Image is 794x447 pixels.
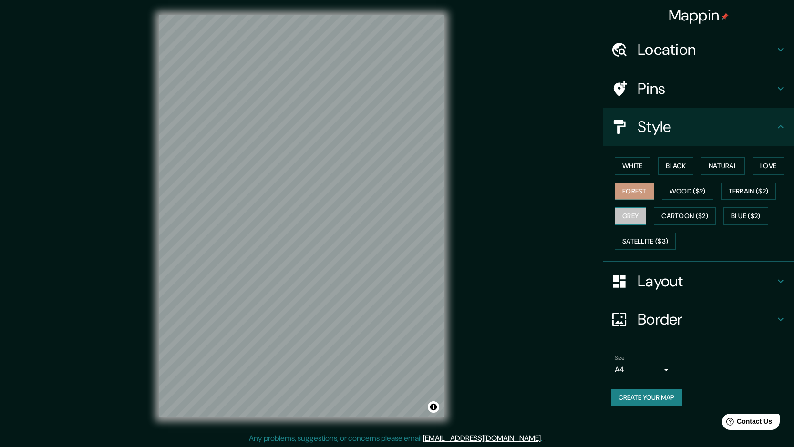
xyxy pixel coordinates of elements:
[544,433,546,444] div: .
[615,207,646,225] button: Grey
[249,433,542,444] p: Any problems, suggestions, or concerns please email .
[701,157,745,175] button: Natural
[638,79,775,98] h4: Pins
[723,207,768,225] button: Blue ($2)
[658,157,694,175] button: Black
[669,6,729,25] h4: Mappin
[638,272,775,291] h4: Layout
[542,433,544,444] div: .
[611,389,682,406] button: Create your map
[615,157,650,175] button: White
[603,30,794,69] div: Location
[753,157,784,175] button: Love
[615,183,654,200] button: Forest
[638,117,775,136] h4: Style
[603,300,794,338] div: Border
[603,262,794,300] div: Layout
[721,13,729,20] img: pin-icon.png
[159,15,444,417] canvas: Map
[615,354,625,362] label: Size
[615,362,672,377] div: A4
[603,70,794,108] div: Pins
[638,40,775,59] h4: Location
[709,410,784,437] iframe: Help widget launcher
[603,108,794,146] div: Style
[428,401,439,413] button: Toggle attribution
[615,233,676,250] button: Satellite ($3)
[721,183,776,200] button: Terrain ($2)
[662,183,713,200] button: Wood ($2)
[423,433,541,443] a: [EMAIL_ADDRESS][DOMAIN_NAME]
[638,310,775,329] h4: Border
[654,207,716,225] button: Cartoon ($2)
